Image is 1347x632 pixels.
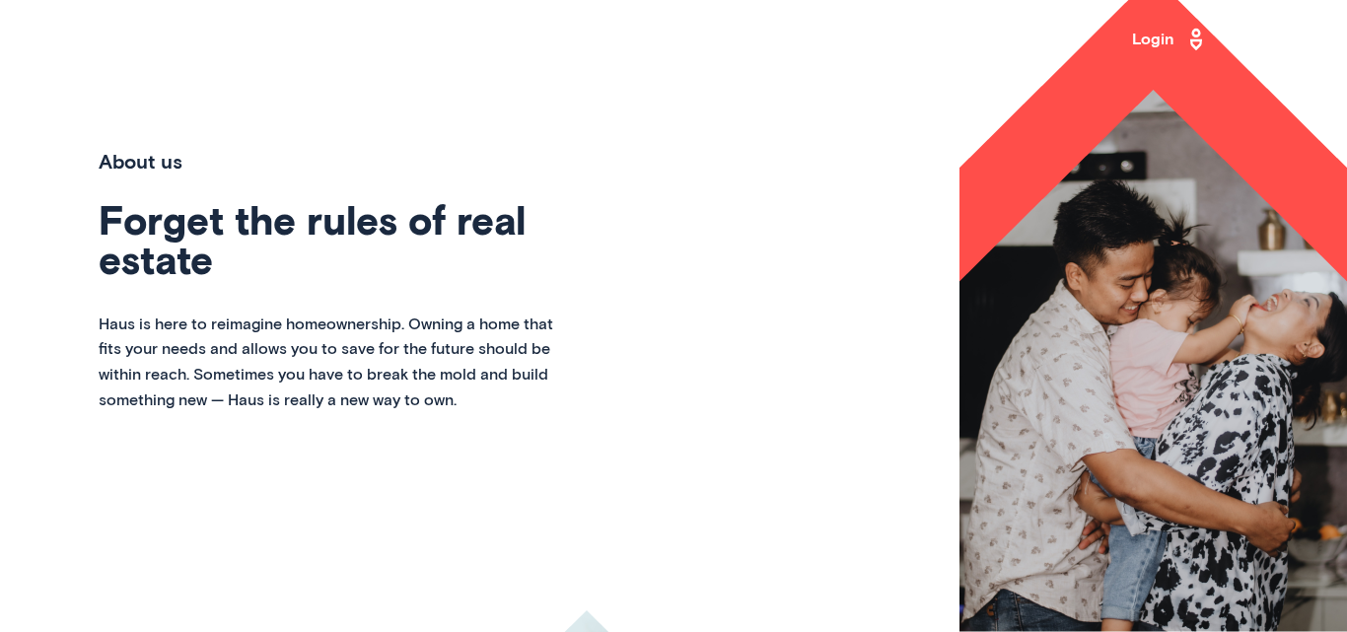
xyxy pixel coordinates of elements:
[99,313,558,413] p: Haus is here to reimagine homeownership. Owning a home that fits your needs and allows you to sav...
[588,32,661,47] a: Programs
[700,32,756,47] span: More
[99,204,558,283] h1: Forget the rules of real estate
[99,146,558,180] div: About us
[1132,24,1209,55] a: Login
